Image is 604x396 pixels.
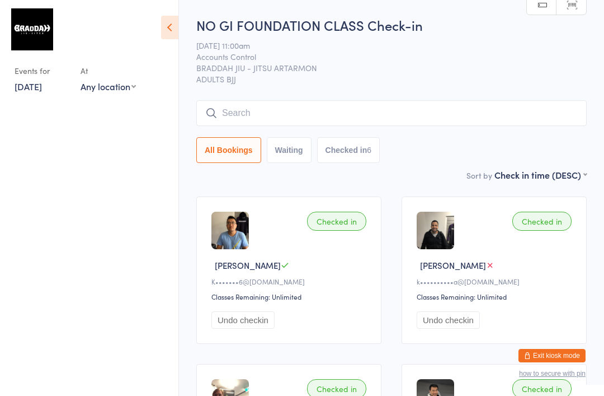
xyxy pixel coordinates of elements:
span: [DATE] 11:00am [196,40,569,51]
div: Checked in [307,212,366,231]
div: Classes Remaining: Unlimited [417,292,575,301]
img: image1703053086.png [417,212,454,249]
div: Checked in [512,212,572,231]
input: Search [196,100,587,126]
img: Braddah Jiu Jitsu Artarmon [11,8,53,50]
button: Undo checkin [417,311,480,329]
button: All Bookings [196,137,261,163]
div: Any location [81,80,136,92]
span: [PERSON_NAME] [215,259,281,271]
span: BRADDAH JIU - JITSU ARTARMON [196,62,569,73]
div: Check in time (DESC) [494,169,587,181]
button: Exit kiosk mode [518,349,586,362]
div: Events for [15,62,69,80]
span: ADULTS BJJ [196,73,587,85]
span: [PERSON_NAME] [420,259,486,271]
button: Waiting [267,137,312,163]
div: 6 [367,146,371,155]
label: Sort by [466,170,492,181]
div: k••••••••••a@[DOMAIN_NAME] [417,277,575,286]
div: Classes Remaining: Unlimited [211,292,370,301]
button: Undo checkin [211,311,275,329]
a: [DATE] [15,80,42,92]
button: Checked in6 [317,137,380,163]
h2: NO GI FOUNDATION CLASS Check-in [196,16,587,34]
button: how to secure with pin [519,370,586,378]
div: At [81,62,136,80]
div: K•••••••6@[DOMAIN_NAME] [211,277,370,286]
img: image1704935213.png [211,212,249,249]
span: Accounts Control [196,51,569,62]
